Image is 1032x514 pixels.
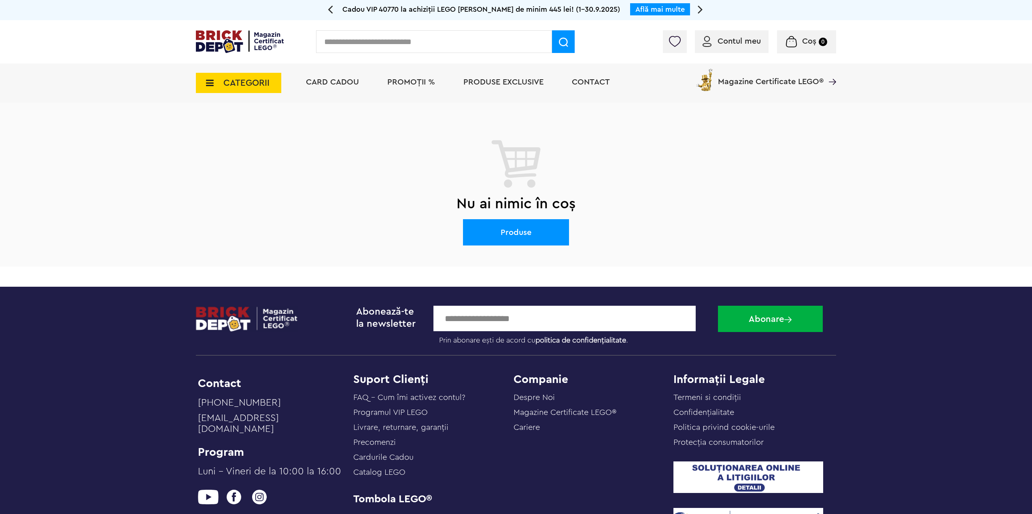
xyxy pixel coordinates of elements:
a: FAQ - Cum îmi activez contul? [353,393,465,402]
a: [EMAIL_ADDRESS][DOMAIN_NAME] [198,413,343,439]
a: Card Cadou [306,78,359,86]
a: Luni – Vineri de la 10:00 la 16:00 [198,466,343,482]
a: Produse exclusive [463,78,544,86]
a: [PHONE_NUMBER] [198,398,343,413]
a: Catalog LEGO [353,468,406,476]
a: Află mai multe [635,6,685,13]
img: instagram [249,490,270,504]
img: Abonare [784,317,792,323]
li: Contact [198,378,343,389]
a: Magazine Certificate LEGO® [514,408,616,417]
a: Produse [463,219,569,245]
img: SOL [673,461,823,493]
span: Contul meu [718,37,761,45]
a: Contact [572,78,610,86]
a: Programul VIP LEGO [353,408,428,417]
span: Cadou VIP 40770 la achiziții LEGO [PERSON_NAME] de minim 445 lei! (1-30.9.2025) [342,6,620,13]
a: Despre Noi [514,393,555,402]
button: Abonare [718,306,823,332]
a: Cariere [514,423,540,432]
h4: Companie [514,374,674,385]
a: PROMOȚII % [387,78,435,86]
a: Contul meu [703,37,761,45]
span: Abonează-te la newsletter [356,307,416,329]
a: Tombola LEGO® [353,494,514,505]
a: politica de confidențialitate [535,336,626,344]
a: Confidențialitate [673,408,734,417]
a: Precomenzi [353,438,396,446]
a: Protecţia consumatorilor [673,438,764,446]
img: footerlogo [196,306,298,332]
span: Magazine Certificate LEGO® [718,67,824,86]
li: Program [198,446,343,458]
h4: Suport Clienți [353,374,514,385]
h4: Informații Legale [673,374,834,385]
h2: Nu ai nimic în coș [196,188,836,219]
img: facebook [223,490,244,504]
span: Coș [802,37,816,45]
a: Magazine Certificate LEGO® [824,67,836,75]
a: Cardurile Cadou [353,453,414,461]
small: 0 [819,38,827,46]
img: youtube [198,490,219,504]
span: CATEGORII [223,78,270,87]
a: Livrare, returnare, garanţii [353,423,448,432]
a: Termeni si condiții [673,393,741,402]
a: Politica privind cookie-urile [673,423,775,432]
label: Prin abonare ești de acord cu . [433,331,712,345]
